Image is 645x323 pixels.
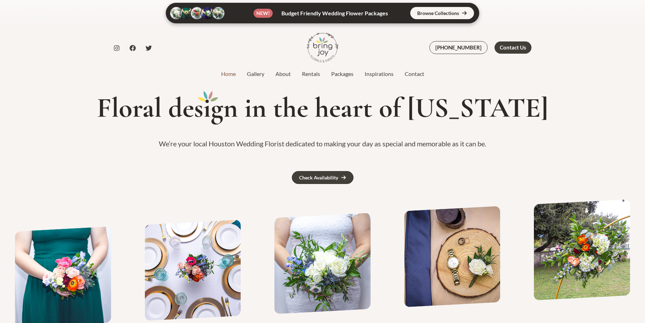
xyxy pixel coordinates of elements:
a: Rentals [296,70,326,78]
a: Contact Us [495,41,531,54]
p: We’re your local Houston Wedding Florist dedicated to making your day as special and memorable as... [8,137,637,150]
a: [PHONE_NUMBER] [429,41,488,54]
a: Check Availability [292,171,353,184]
a: About [270,70,296,78]
div: Check Availability [299,175,338,180]
a: Facebook [130,45,136,51]
a: Home [216,70,241,78]
a: Instagram [114,45,120,51]
a: Gallery [241,70,270,78]
img: Bring Joy [307,32,338,63]
a: Packages [326,70,359,78]
mark: i [203,93,211,123]
h1: Floral des gn in the heart of [US_STATE] [8,93,637,123]
nav: Site Navigation [216,69,430,79]
a: Contact [399,70,430,78]
a: Twitter [146,45,152,51]
a: Inspirations [359,70,399,78]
